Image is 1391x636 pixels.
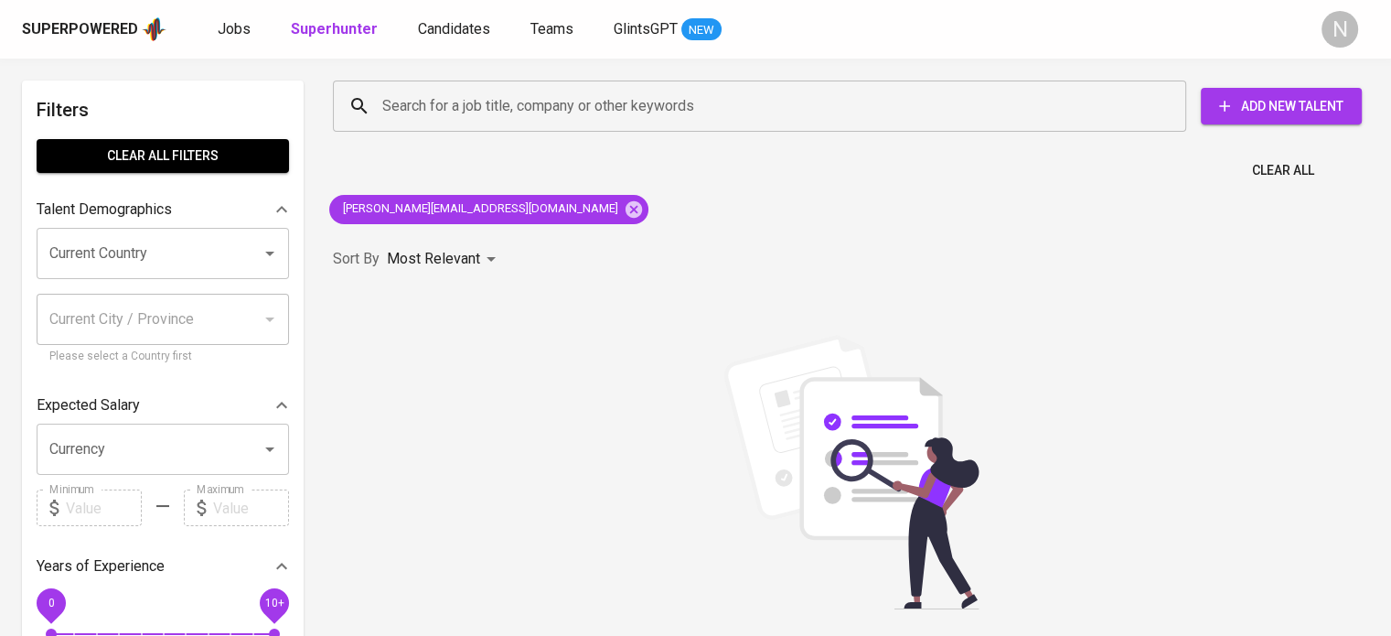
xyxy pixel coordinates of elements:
span: Candidates [418,20,490,38]
span: Teams [530,20,573,38]
h6: Filters [37,95,289,124]
span: [PERSON_NAME][EMAIL_ADDRESS][DOMAIN_NAME] [329,200,629,218]
span: Clear All filters [51,145,274,167]
p: Most Relevant [387,248,480,270]
button: Open [257,437,283,462]
a: GlintsGPT NEW [614,18,722,41]
b: Superhunter [291,20,378,38]
span: GlintsGPT [614,20,678,38]
a: Superhunter [291,18,381,41]
input: Value [213,490,289,526]
span: Add New Talent [1215,95,1347,118]
div: N [1321,11,1358,48]
div: Superpowered [22,19,138,40]
p: Sort By [333,248,380,270]
div: Most Relevant [387,243,502,276]
img: app logo [142,16,166,43]
span: Clear All [1252,159,1314,182]
a: Teams [530,18,577,41]
button: Open [257,241,283,266]
span: 0 [48,597,54,609]
input: Value [66,490,142,526]
a: Jobs [218,18,254,41]
p: Please select a Country first [49,348,276,366]
p: Expected Salary [37,394,140,416]
button: Clear All [1245,154,1321,188]
span: Jobs [218,20,251,38]
span: 10+ [264,597,284,609]
div: Years of Experience [37,548,289,585]
p: Talent Demographics [37,199,172,221]
div: Expected Salary [37,387,289,424]
img: file_searching.svg [714,335,989,609]
a: Superpoweredapp logo [22,16,166,43]
p: Years of Experience [37,555,165,577]
div: [PERSON_NAME][EMAIL_ADDRESS][DOMAIN_NAME] [329,195,648,224]
div: Talent Demographics [37,191,289,228]
button: Clear All filters [37,139,289,173]
a: Candidates [418,18,494,41]
button: Add New Talent [1201,88,1362,124]
span: NEW [681,21,722,39]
